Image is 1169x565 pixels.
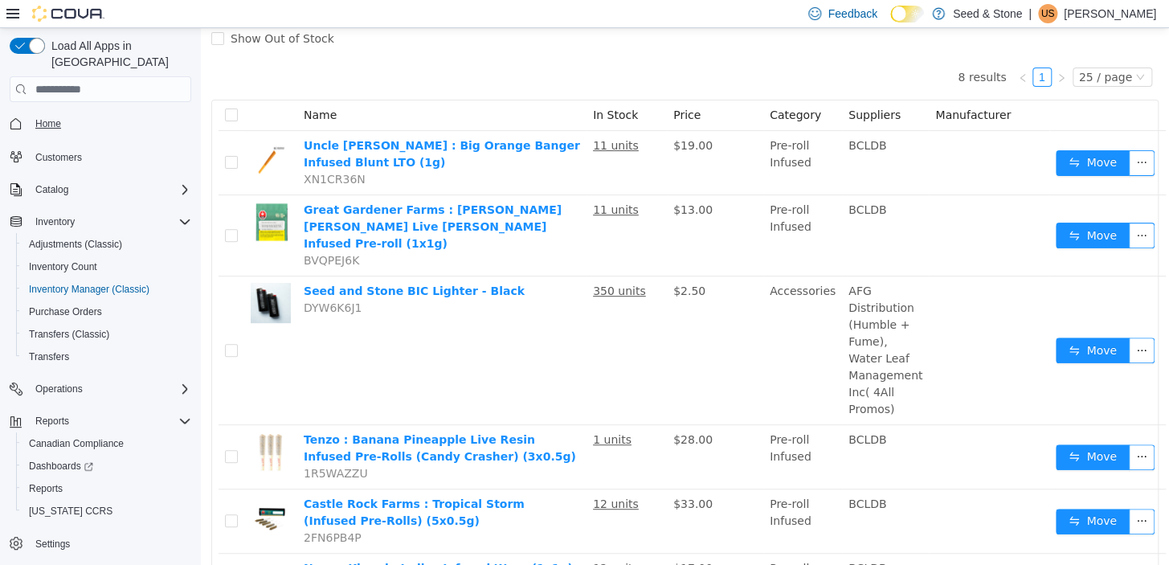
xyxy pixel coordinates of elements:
a: Tenzo : Banana Pineapple Live Resin Infused Pre-Rolls (Candy Crasher) (3x0.5g) [103,405,375,435]
span: Customers [29,146,191,166]
span: Inventory Count [29,260,97,273]
button: Reports [3,410,198,432]
span: Home [35,117,61,130]
button: Purchase Orders [16,301,198,323]
button: [US_STATE] CCRS [16,500,198,522]
i: icon: left [817,45,827,55]
span: Purchase Orders [22,302,191,321]
span: BCLDB [648,534,685,547]
td: Accessories [562,248,641,397]
span: Inventory [35,215,75,228]
a: Great Gardener Farms : [PERSON_NAME] [PERSON_NAME] Live [PERSON_NAME] Infused Pre-roll (1x1g) [103,175,361,222]
span: $13.00 [472,175,512,188]
span: Name [103,80,136,93]
span: Dashboards [29,460,93,473]
button: Canadian Compliance [16,432,198,455]
a: Purchase Orders [22,302,108,321]
span: Customers [35,151,82,164]
button: Reports [29,411,76,431]
span: BCLDB [648,175,685,188]
a: Dashboards [16,455,198,477]
span: Manufacturer [734,80,810,93]
a: Adjustments (Classic) [22,235,129,254]
span: $19.00 [472,111,512,124]
a: Dashboards [22,457,100,476]
u: 1 units [392,405,431,418]
td: Pre-roll Infused [562,167,641,248]
a: Inventory Manager (Classic) [22,280,156,299]
td: Pre-roll Infused [562,103,641,167]
img: Tenzo : Banana Pineapple Live Resin Infused Pre-Rolls (Candy Crasher) (3x0.5g) hero shot [50,403,90,444]
button: icon: ellipsis [928,416,954,442]
li: 8 results [757,39,805,59]
a: Uncle [PERSON_NAME] : Big Orange Banger Infused Blunt LTO (1g) [103,111,379,141]
span: Settings [29,534,191,554]
button: Adjustments (Classic) [16,233,198,256]
div: Upminderjit Singh [1038,4,1057,23]
a: Reports [22,479,69,498]
span: Adjustments (Classic) [22,235,191,254]
button: icon: swapMove [855,481,929,506]
a: Transfers (Classic) [22,325,116,344]
u: 11 units [392,175,438,188]
span: Purchase Orders [29,305,102,318]
button: Transfers (Classic) [16,323,198,346]
span: $17.00 [472,534,512,547]
span: BCLDB [648,469,685,482]
span: Canadian Compliance [29,437,124,450]
span: AFG Distribution (Humble + Fume), Water Leaf Management Inc( 4All Promos) [648,256,721,387]
span: Feedback [828,6,877,22]
button: Operations [29,379,89,399]
div: 25 / page [878,40,931,58]
span: Reports [22,479,191,498]
span: BCLDB [648,405,685,418]
span: Operations [35,383,83,395]
span: 1R5WAZZU [103,439,167,452]
span: Dark Mode [890,23,891,23]
img: Castle Rock Farms : Tropical Storm (Infused Pre-Rolls) (5x0.5g) hero shot [50,468,90,508]
span: $28.00 [472,405,512,418]
span: Catalog [35,183,68,196]
span: Inventory Manager (Classic) [22,280,191,299]
span: Settings [35,538,70,551]
p: Seed & Stone [953,4,1022,23]
a: 1 [832,40,850,58]
u: 11 units [392,111,438,124]
img: Great Gardener Farms : Barbara Bud Live Rosin Infused Pre-roll (1x1g) hero shot [50,174,90,214]
button: Inventory Manager (Classic) [16,278,198,301]
button: Catalog [3,178,198,201]
span: BCLDB [648,111,685,124]
a: Customers [29,148,88,167]
span: [US_STATE] CCRS [29,505,112,518]
span: Transfers [22,347,191,366]
span: Inventory [29,212,191,231]
u: 12 units [392,534,438,547]
a: Inventory Count [22,257,104,276]
button: Home [3,112,198,135]
span: $33.00 [472,469,512,482]
span: Reports [29,411,191,431]
span: Operations [29,379,191,399]
a: Castle Rock Farms : Tropical Storm (Infused Pre-Rolls) (5x0.5g) [103,469,324,499]
td: Pre-roll Infused [562,461,641,526]
button: icon: swapMove [855,309,929,335]
span: Transfers (Classic) [22,325,191,344]
span: 2FN6PB4P [103,503,161,516]
button: Inventory [3,211,198,233]
p: | [1028,4,1032,23]
span: In Stock [392,80,437,93]
a: [US_STATE] CCRS [22,502,119,521]
span: Show Out of Stock [23,4,140,17]
u: 350 units [392,256,445,269]
button: icon: ellipsis [928,122,954,148]
span: Catalog [29,180,191,199]
button: icon: swapMove [855,122,929,148]
a: Transfers [22,347,76,366]
button: Reports [16,477,198,500]
button: icon: ellipsis [928,309,954,335]
a: Home [29,114,67,133]
button: Inventory [29,212,81,231]
button: Settings [3,532,198,555]
span: Canadian Compliance [22,434,191,453]
span: Washington CCRS [22,502,191,521]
